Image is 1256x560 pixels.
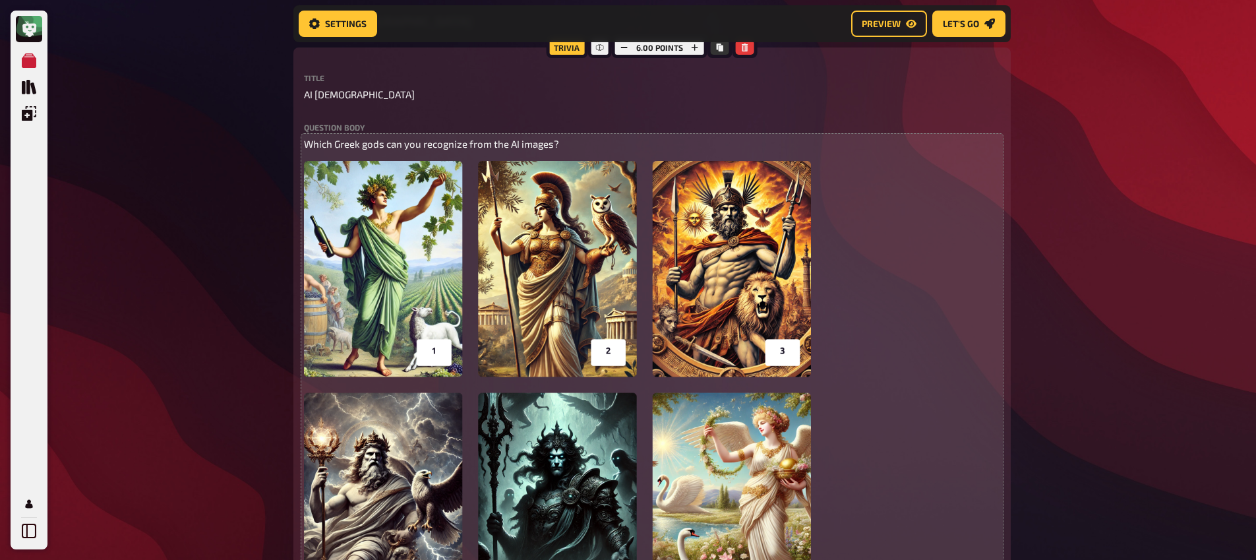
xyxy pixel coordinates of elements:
span: Let's go [943,19,979,28]
a: Quiz Library [16,74,42,100]
div: 6.00 points [612,37,707,58]
span: Which Greek gods can you recognize from the AI images? [304,138,559,150]
a: Let's go [932,11,1005,37]
button: Copy [711,40,729,55]
a: My Quizzes [16,47,42,74]
a: Settings [299,11,377,37]
label: Question body [304,123,1000,131]
a: Overlays [16,100,42,127]
span: AI [DEMOGRAPHIC_DATA] [304,87,415,102]
div: Trivia [546,37,587,58]
label: Title [304,74,1000,82]
a: Preview [851,11,927,37]
a: My Account [16,491,42,517]
span: Settings [325,19,367,28]
span: Preview [862,19,901,28]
